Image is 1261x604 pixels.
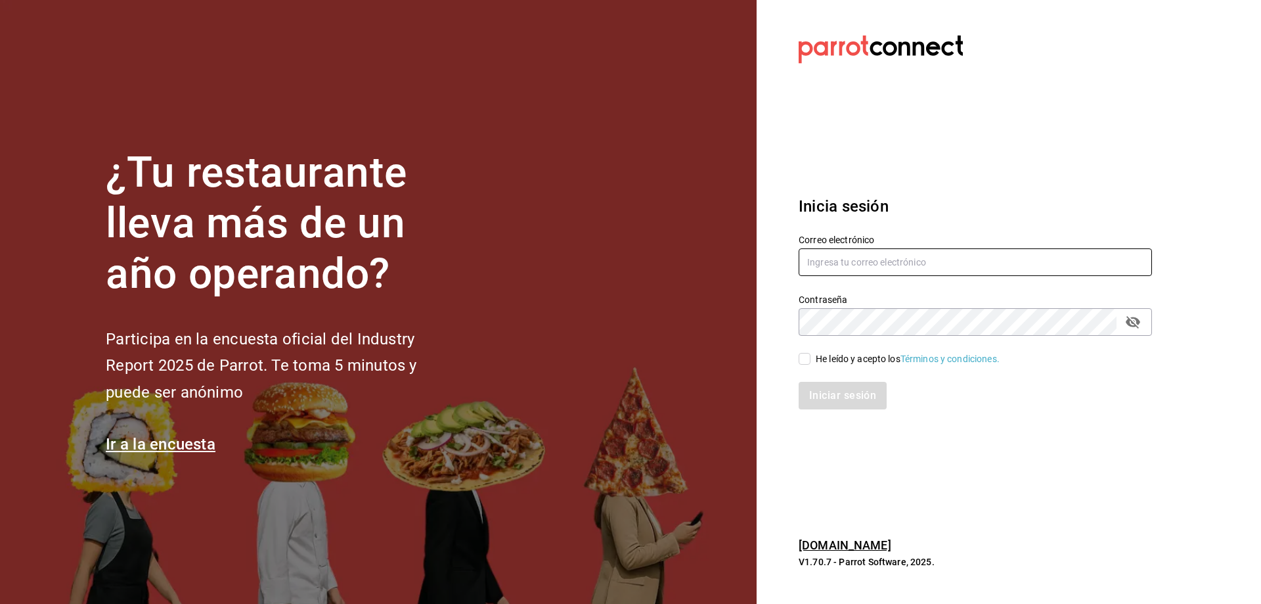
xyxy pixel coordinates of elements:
a: Ir a la encuesta [106,435,215,453]
a: Términos y condiciones. [900,354,1000,364]
h1: ¿Tu restaurante lleva más de un año operando? [106,148,460,299]
p: V1.70.7 - Parrot Software, 2025. [799,555,1152,569]
label: Contraseña [799,295,1152,304]
input: Ingresa tu correo electrónico [799,248,1152,276]
label: Correo electrónico [799,235,1152,244]
h2: Participa en la encuesta oficial del Industry Report 2025 de Parrot. Te toma 5 minutos y puede se... [106,326,460,406]
h3: Inicia sesión [799,195,1152,218]
button: passwordField [1122,311,1144,333]
a: [DOMAIN_NAME] [799,538,891,552]
div: He leído y acepto los [816,352,1000,366]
